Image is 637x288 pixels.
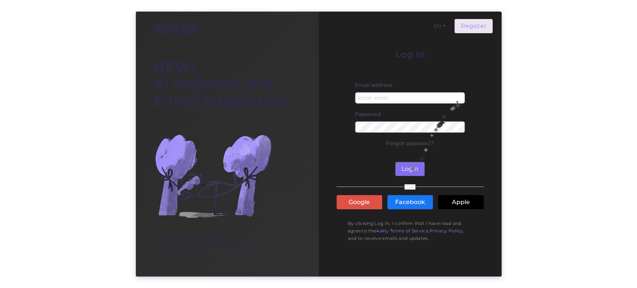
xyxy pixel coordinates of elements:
[386,140,434,147] a: Forgot password?
[153,116,273,235] img: bg-askly
[337,50,484,59] p: Log In
[387,195,433,209] a: Facebook
[337,216,484,246] p: By clicking Log In, I confirm that I have read and agree to the , , and to receive emails and upd...
[337,195,382,209] a: Google
[395,162,425,176] button: Login
[355,81,393,89] label: Email address
[355,110,381,118] label: Password
[376,228,428,234] a: Askly Terms of Service
[405,184,415,190] span: OR
[153,58,195,75] b: NEW!
[153,58,287,109] div: AI Assistant and E-mail integration
[431,21,449,32] button: EN
[438,195,484,209] a: Apple
[153,235,287,250] div: Let’s make it happen! Save hours, win more customers.
[355,92,465,104] input: Enter email
[153,20,198,38] img: Askly
[455,19,493,33] a: Register
[430,228,463,234] a: Privacy Policy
